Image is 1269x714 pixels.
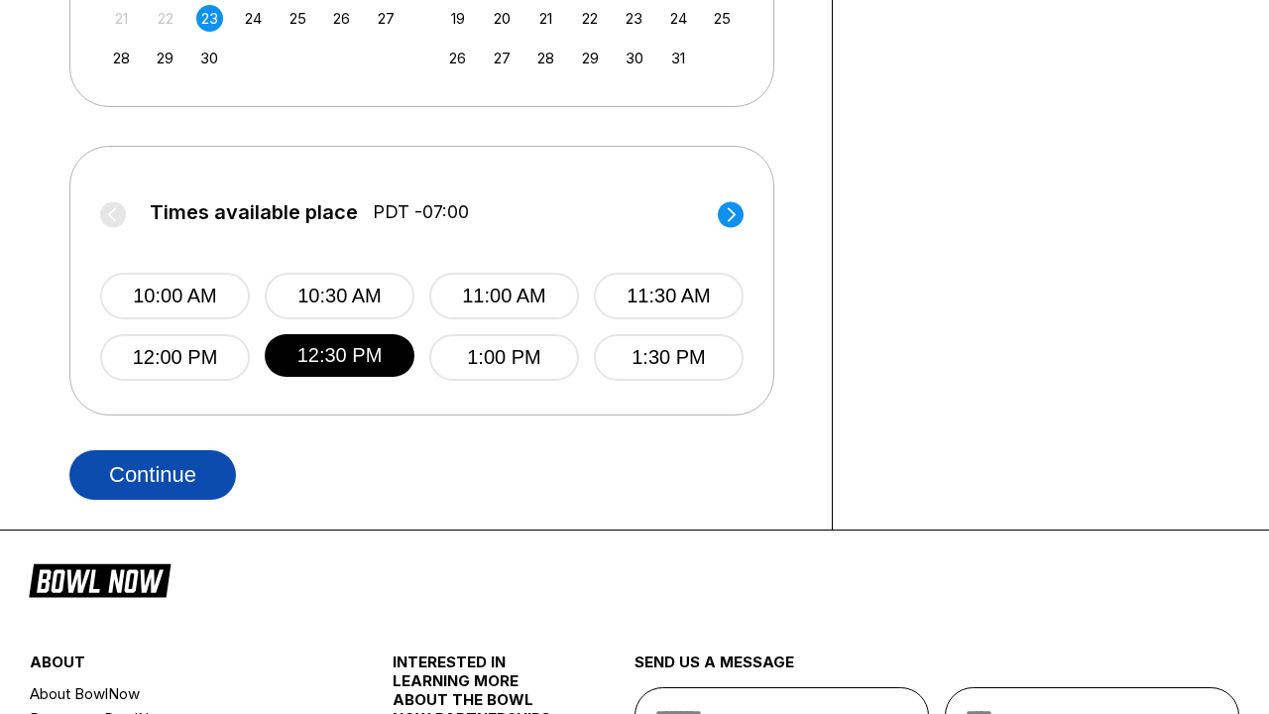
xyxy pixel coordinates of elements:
[152,5,178,32] div: Not available Monday, September 22nd, 2025
[265,273,414,319] button: 10:30 AM
[100,273,250,319] button: 10:00 AM
[196,45,223,71] div: Choose Tuesday, September 30th, 2025
[444,5,471,32] div: Choose Sunday, October 19th, 2025
[373,201,469,223] span: PDT -07:00
[328,5,355,32] div: Choose Friday, September 26th, 2025
[150,201,358,223] span: Times available place
[444,45,471,71] div: Choose Sunday, October 26th, 2025
[285,5,311,32] div: Choose Thursday, September 25th, 2025
[429,334,579,381] button: 1:00 PM
[577,45,604,71] div: Choose Wednesday, October 29th, 2025
[69,450,236,500] button: Continue
[621,45,647,71] div: Choose Thursday, October 30th, 2025
[108,45,135,71] div: Choose Sunday, September 28th, 2025
[30,681,332,706] a: About BowlNow
[196,5,223,32] div: Choose Tuesday, September 23rd, 2025
[532,45,559,71] div: Choose Tuesday, October 28th, 2025
[594,273,744,319] button: 11:30 AM
[30,653,332,681] div: about
[429,273,579,319] button: 11:00 AM
[108,5,135,32] div: Not available Sunday, September 21st, 2025
[577,5,604,32] div: Choose Wednesday, October 22nd, 2025
[373,5,400,32] div: Choose Saturday, September 27th, 2025
[621,5,647,32] div: Choose Thursday, October 23rd, 2025
[489,45,516,71] div: Choose Monday, October 27th, 2025
[634,653,1239,687] div: send us a message
[240,5,267,32] div: Choose Wednesday, September 24th, 2025
[709,5,736,32] div: Choose Saturday, October 25th, 2025
[489,5,516,32] div: Choose Monday, October 20th, 2025
[532,5,559,32] div: Choose Tuesday, October 21st, 2025
[665,45,692,71] div: Choose Friday, October 31st, 2025
[265,334,414,377] button: 12:30 PM
[100,334,250,381] button: 12:00 PM
[152,45,178,71] div: Choose Monday, September 29th, 2025
[594,334,744,381] button: 1:30 PM
[665,5,692,32] div: Choose Friday, October 24th, 2025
